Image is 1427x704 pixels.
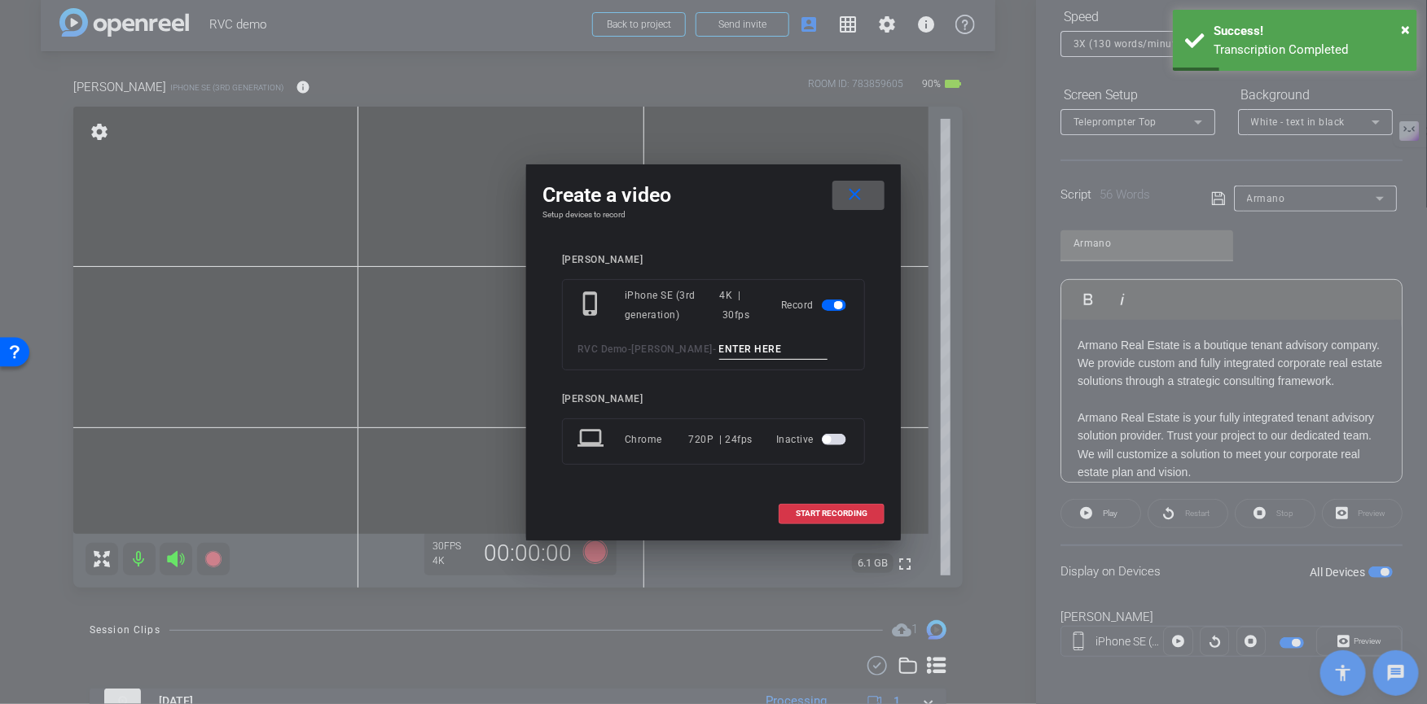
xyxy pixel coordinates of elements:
[542,210,885,220] h4: Setup devices to record
[796,509,867,518] span: START RECORDING
[776,425,850,454] div: Inactive
[562,254,865,266] div: [PERSON_NAME]
[628,343,632,355] span: -
[719,339,828,360] input: ENTER HERE
[632,343,713,355] span: [PERSON_NAME]
[577,343,628,355] span: RVC Demo
[562,393,865,405] div: [PERSON_NAME]
[719,286,757,325] div: 4K | 30fps
[625,286,719,325] div: iPhone SE (3rd generation)
[542,181,885,210] div: Create a video
[845,185,866,205] mat-icon: close
[779,504,885,524] button: START RECORDING
[713,343,717,355] span: -
[625,425,689,454] div: Chrome
[1214,41,1405,59] div: Transcription Completed
[781,286,850,325] div: Record
[577,291,607,320] mat-icon: phone_iphone
[1401,20,1410,39] span: ×
[1401,17,1410,42] button: Close
[577,425,607,454] mat-icon: laptop
[689,425,753,454] div: 720P | 24fps
[1214,22,1405,41] div: Success!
